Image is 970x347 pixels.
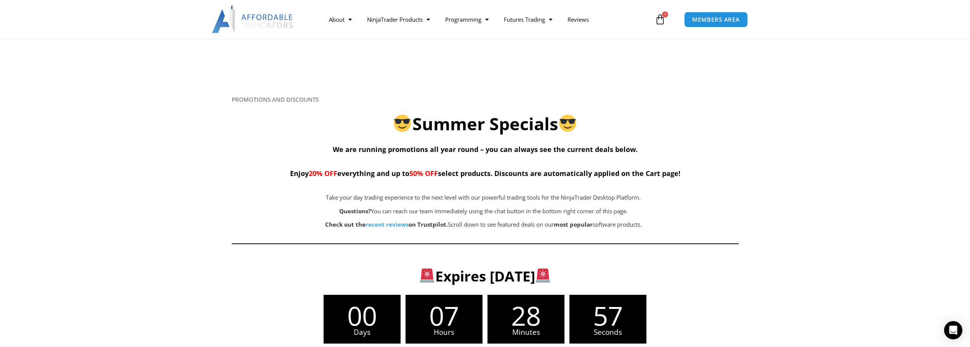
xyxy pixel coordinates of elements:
span: 50% OFF [409,169,438,178]
h3: Expires [DATE] [244,267,726,285]
img: LogoAI | Affordable Indicators – NinjaTrader [212,6,294,33]
b: most popular [554,221,593,228]
span: 20% OFF [309,169,337,178]
strong: Questions? [339,207,371,215]
a: MEMBERS AREA [684,12,748,27]
strong: Check out the on Trustpilot. [325,221,448,228]
h2: Summer Specials [232,113,739,135]
h6: PROMOTIONS AND DISCOUNTS [232,96,739,103]
span: Days [324,329,401,336]
p: Scroll down to see featured deals on our software products. [270,219,697,230]
span: Hours [406,329,483,336]
a: 1 [643,8,677,30]
span: 28 [487,302,564,329]
span: 1 [662,11,668,18]
span: Minutes [487,329,564,336]
span: 00 [324,302,401,329]
img: 🚨 [536,269,550,283]
span: MEMBERS AREA [692,17,740,22]
img: 🚨 [420,269,434,283]
p: You can reach our team immediately using the chat button in the bottom right corner of this page. [270,206,697,217]
span: Seconds [569,329,646,336]
span: Enjoy everything and up to select products. Discounts are automatically applied on the Cart page! [290,169,680,178]
span: 57 [569,302,646,329]
a: recent reviews [366,221,409,228]
a: Programming [438,11,496,28]
a: About [321,11,359,28]
span: Take your day trading experience to the next level with our powerful trading tools for the NinjaT... [326,193,641,201]
span: 07 [406,302,483,329]
a: NinjaTrader Products [359,11,438,28]
img: 😎 [559,115,576,132]
a: Futures Trading [496,11,560,28]
nav: Menu [321,11,653,28]
img: 😎 [394,115,411,132]
div: Open Intercom Messenger [944,321,962,339]
a: Reviews [560,11,596,28]
span: We are running promotions all year round – you can always see the current deals below. [333,145,638,154]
